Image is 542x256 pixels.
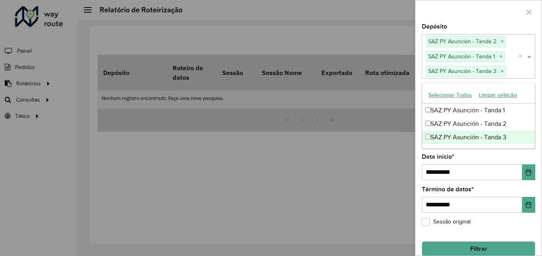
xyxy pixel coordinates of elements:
ng-dropdown-panel: Lista de opciones [422,83,535,149]
font: Data início [422,153,452,160]
font: Término de datos [422,186,471,192]
span: Clear all [519,52,525,61]
span: × [498,67,505,76]
font: SAZ PY Asunción - Tanda 1 [431,107,505,114]
font: SAZ PY Asunción - Tanda 2 [431,120,506,127]
button: Elija la fecha [522,197,535,213]
button: Selecionar Todos [425,89,475,101]
font: Depósito [422,23,447,30]
span: SAZ PY Asunción - Tanda 1 [426,52,497,61]
button: Limpar seleção [475,89,521,101]
button: Elija la fecha [522,164,535,180]
font: Sessão original [433,218,471,226]
span: SAZ PY Asunción - Tanda 3 [426,66,498,76]
span: SAZ PY Asunción - Tanda 2 [426,37,498,46]
span: × [498,37,505,46]
span: × [497,52,504,62]
font: SAZ PY Asunción - Tanda 3 [431,134,506,141]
